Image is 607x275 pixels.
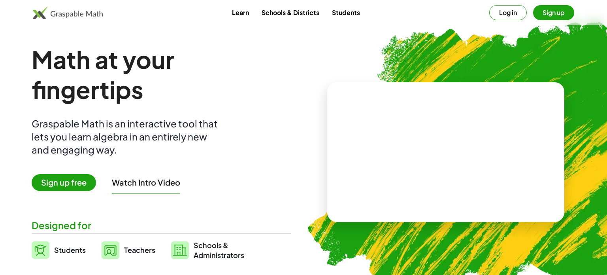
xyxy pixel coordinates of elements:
a: Teachers [102,240,155,260]
video: What is this? This is dynamic math notation. Dynamic math notation plays a central role in how Gr... [386,123,505,182]
a: Schools &Administrators [171,240,244,260]
a: Students [326,5,366,20]
img: svg%3e [102,241,119,259]
img: svg%3e [32,241,49,259]
a: Learn [226,5,255,20]
span: Teachers [124,245,155,254]
button: Log in [489,5,527,20]
span: Schools & Administrators [194,240,244,260]
a: Schools & Districts [255,5,326,20]
h1: Math at your fingertips [32,44,283,104]
button: Watch Intro Video [112,177,180,188]
a: Students [32,240,86,260]
span: Sign up free [32,174,96,191]
div: Designed for [32,219,291,232]
img: svg%3e [171,241,189,259]
div: Graspable Math is an interactive tool that lets you learn algebra in an entirely new and engaging... [32,117,221,156]
span: Students [54,245,86,254]
button: Sign up [533,5,574,20]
